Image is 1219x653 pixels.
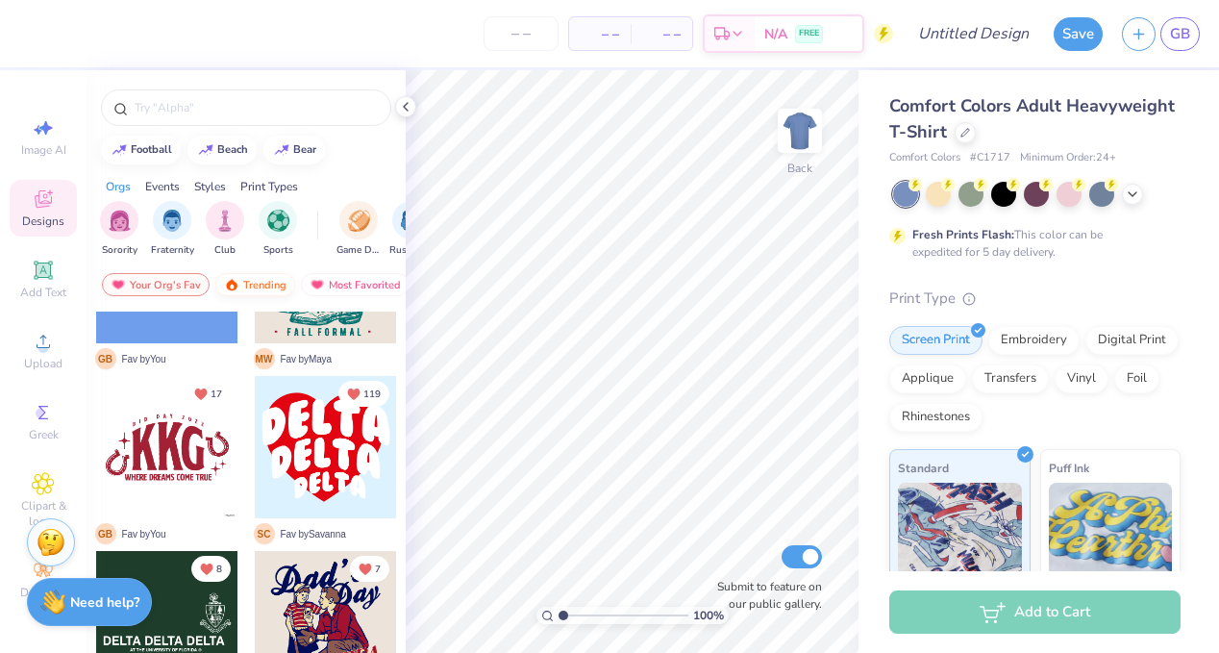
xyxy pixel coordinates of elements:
[186,381,231,407] button: Unlike
[122,352,166,366] span: Fav by You
[224,278,239,291] img: trending.gif
[145,178,180,195] div: Events
[95,523,116,544] span: G B
[889,364,966,393] div: Applique
[198,144,213,156] img: trend_line.gif
[122,527,166,541] span: Fav by You
[1020,150,1116,166] span: Minimum Order: 24 +
[484,16,559,51] input: – –
[151,201,194,258] button: filter button
[263,243,293,258] span: Sports
[131,144,172,155] div: football
[194,178,226,195] div: Styles
[693,607,724,624] span: 100 %
[642,24,681,44] span: – –
[95,348,116,369] span: G B
[70,593,139,612] strong: Need help?
[1085,326,1179,355] div: Digital Print
[215,273,295,296] div: Trending
[24,356,62,371] span: Upload
[281,527,346,541] span: Fav by Savanna
[102,273,210,296] div: Your Org's Fav
[389,243,434,258] span: Rush & Bid
[162,210,183,232] img: Fraternity Image
[707,578,822,613] label: Submit to feature on our public gallery.
[970,150,1010,166] span: # C1717
[912,226,1149,261] div: This color can be expedited for 5 day delivery.
[206,201,244,258] div: filter for Club
[581,24,619,44] span: – –
[781,112,819,150] img: Back
[389,201,434,258] button: filter button
[389,201,434,258] div: filter for Rush & Bid
[889,326,983,355] div: Screen Print
[263,136,325,164] button: bear
[301,273,410,296] div: Most Favorited
[217,144,248,155] div: beach
[972,364,1049,393] div: Transfers
[133,98,379,117] input: Try "Alpha"
[101,136,181,164] button: football
[1055,364,1108,393] div: Vinyl
[100,201,138,258] div: filter for Sorority
[29,427,59,442] span: Greek
[211,389,222,399] span: 17
[100,201,138,258] button: filter button
[293,144,316,155] div: bear
[898,483,1022,579] img: Standard
[106,178,131,195] div: Orgs
[259,201,297,258] button: filter button
[259,201,297,258] div: filter for Sports
[348,210,370,232] img: Game Day Image
[988,326,1080,355] div: Embroidery
[889,403,983,432] div: Rhinestones
[1049,483,1173,579] img: Puff Ink
[240,178,298,195] div: Print Types
[102,243,137,258] span: Sorority
[267,210,289,232] img: Sports Image
[903,14,1044,53] input: Untitled Design
[1170,23,1190,45] span: GB
[254,348,275,369] span: M W
[764,24,787,44] span: N/A
[151,243,194,258] span: Fraternity
[281,352,332,366] span: Fav by Maya
[310,278,325,291] img: most_fav.gif
[112,144,127,156] img: trend_line.gif
[889,288,1181,310] div: Print Type
[187,136,257,164] button: beach
[336,201,381,258] button: filter button
[254,523,275,544] span: S C
[1049,458,1089,478] span: Puff Ink
[1160,17,1200,51] a: GB
[151,201,194,258] div: filter for Fraternity
[889,94,1175,143] span: Comfort Colors Adult Heavyweight T-Shirt
[214,210,236,232] img: Club Image
[20,285,66,300] span: Add Text
[1114,364,1159,393] div: Foil
[1054,17,1103,51] button: Save
[787,160,812,177] div: Back
[274,144,289,156] img: trend_line.gif
[898,458,949,478] span: Standard
[20,585,66,600] span: Decorate
[206,201,244,258] button: filter button
[912,227,1014,242] strong: Fresh Prints Flash:
[336,201,381,258] div: filter for Game Day
[109,210,131,232] img: Sorority Image
[21,142,66,158] span: Image AI
[214,243,236,258] span: Club
[22,213,64,229] span: Designs
[401,210,423,232] img: Rush & Bid Image
[799,27,819,40] span: FREE
[111,278,126,291] img: most_fav.gif
[10,498,77,529] span: Clipart & logos
[889,150,960,166] span: Comfort Colors
[336,243,381,258] span: Game Day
